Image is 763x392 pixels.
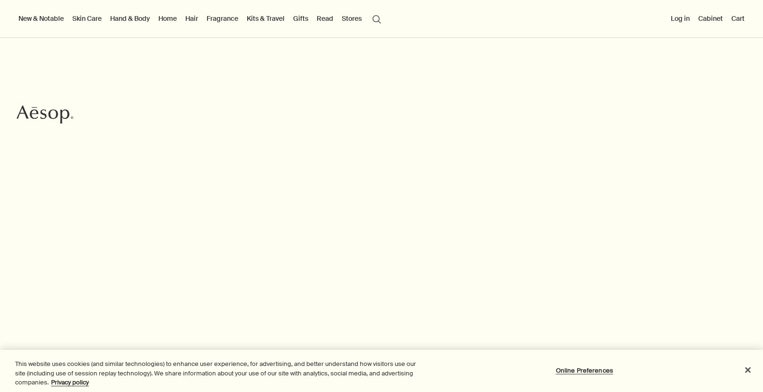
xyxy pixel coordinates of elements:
button: Cart [729,12,746,25]
button: Online Preferences, Opens the preference center dialog [555,361,614,380]
div: This website uses cookies (and similar technologies) to enhance user experience, for advertising,... [15,359,420,387]
a: Fragrance [205,12,240,25]
a: Aesop [17,105,73,126]
button: Log in [669,12,692,25]
button: New & Notable [17,12,66,25]
a: Cabinet [696,12,725,25]
a: Hair [183,12,200,25]
a: Hand & Body [108,12,152,25]
a: Gifts [291,12,310,25]
p: First introduced in [DATE], our Geranium Leaf Body Care range has grown into a quartet of verdant... [127,174,344,213]
button: Close [737,359,758,380]
a: Read [315,12,335,25]
button: Open search [368,9,385,27]
a: Skin Care [70,12,104,25]
a: Kits & Travel [245,12,286,25]
h2: The perennial appeal of Geranium Leaf [127,129,344,167]
button: Stores [340,12,364,25]
a: Discover Geranium Leaf [127,226,269,255]
a: Home [156,12,179,25]
svg: Aesop [17,105,73,124]
h3: Evergreen exhilaration [127,110,344,122]
a: More information about your privacy, opens in a new tab [51,378,89,386]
